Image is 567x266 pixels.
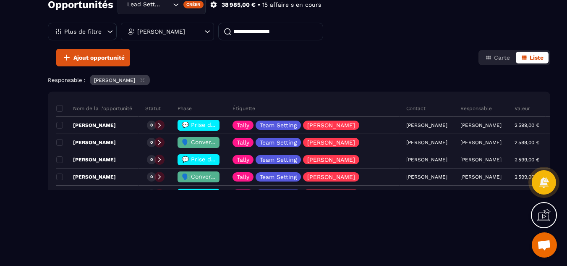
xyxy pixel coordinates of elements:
[307,174,355,180] p: [PERSON_NAME]
[56,139,116,146] p: [PERSON_NAME]
[222,1,256,9] p: 38 985,00 €
[406,105,426,112] p: Contact
[237,122,249,128] p: Tally
[237,157,249,163] p: Tally
[56,49,130,66] button: Ajout opportunité
[94,77,135,83] p: [PERSON_NAME]
[56,174,116,180] p: [PERSON_NAME]
[73,53,125,62] span: Ajout opportunité
[237,174,249,180] p: Tally
[307,122,355,128] p: [PERSON_NAME]
[182,173,256,180] span: 🗣️ Conversation en cours
[150,140,153,145] p: 0
[260,174,297,180] p: Team Setting
[460,122,502,128] p: [PERSON_NAME]
[56,105,132,112] p: Nom de la l'opportunité
[307,140,355,145] p: [PERSON_NAME]
[460,140,502,145] p: [PERSON_NAME]
[137,29,185,34] p: [PERSON_NAME]
[515,157,539,163] p: 2 599,00 €
[460,174,502,180] p: [PERSON_NAME]
[150,122,153,128] p: 0
[460,157,502,163] p: [PERSON_NAME]
[515,140,539,145] p: 2 599,00 €
[56,122,116,129] p: [PERSON_NAME]
[516,52,549,63] button: Liste
[260,157,297,163] p: Team Setting
[258,1,260,9] p: •
[145,105,161,112] p: Statut
[178,105,192,112] p: Phase
[480,52,515,63] button: Carte
[182,139,256,145] span: 🗣️ Conversation en cours
[48,77,86,83] p: Responsable :
[530,54,543,61] span: Liste
[260,122,297,128] p: Team Setting
[183,1,204,8] div: Créer
[64,29,102,34] p: Plus de filtre
[237,140,249,145] p: Tally
[56,156,116,163] p: [PERSON_NAME]
[532,232,557,258] div: Ouvrir le chat
[494,54,510,61] span: Carte
[233,105,255,112] p: Étiquette
[150,157,153,163] p: 0
[460,105,492,112] p: Responsable
[307,157,355,163] p: [PERSON_NAME]
[515,105,530,112] p: Valeur
[260,140,297,145] p: Team Setting
[515,122,539,128] p: 2 599,00 €
[262,1,321,9] p: 15 affaire s en cours
[515,174,539,180] p: 2 599,00 €
[150,174,153,180] p: 0
[182,121,265,128] span: 💬 Prise de contact effectué
[182,156,265,163] span: 💬 Prise de contact effectué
